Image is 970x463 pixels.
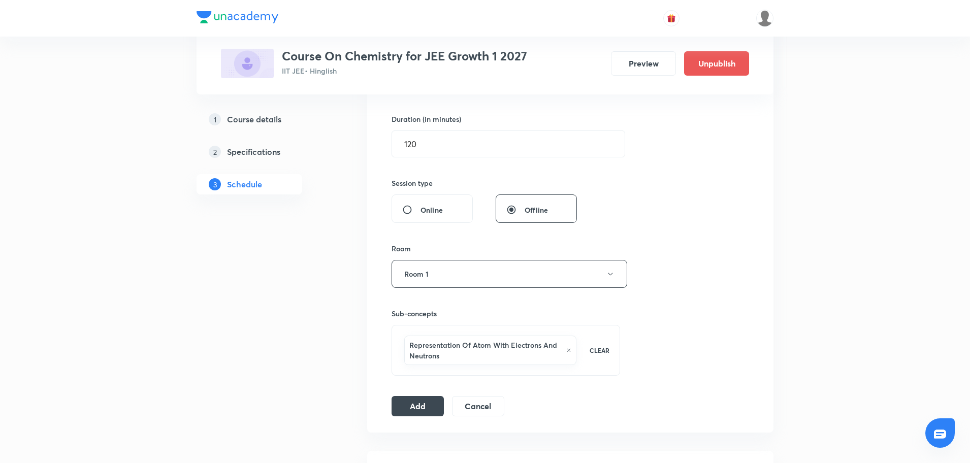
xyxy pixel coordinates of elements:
[227,113,281,125] h5: Course details
[409,340,561,361] h6: Representation Of Atom With Electrons And Neutrons
[525,205,548,215] span: Offline
[392,260,627,288] button: Room 1
[392,308,620,319] h6: Sub-concepts
[392,131,625,157] input: 120
[227,146,280,158] h5: Specifications
[197,109,335,129] a: 1Course details
[282,65,527,76] p: IIT JEE • Hinglish
[197,11,278,26] a: Company Logo
[392,114,461,124] h6: Duration (in minutes)
[611,51,676,76] button: Preview
[392,396,444,416] button: Add
[667,14,676,23] img: avatar
[209,146,221,158] p: 2
[663,10,680,26] button: avatar
[209,113,221,125] p: 1
[209,178,221,190] p: 3
[590,346,609,355] p: CLEAR
[756,10,773,27] img: Huzaiff
[392,178,433,188] h6: Session type
[421,205,443,215] span: Online
[197,142,335,162] a: 2Specifications
[221,49,274,78] img: 5378BC93-E53C-4242-A957-D84D8E12CB1B_plus.png
[227,178,262,190] h5: Schedule
[282,49,527,63] h3: Course On Chemistry for JEE Growth 1 2027
[452,396,504,416] button: Cancel
[684,51,749,76] button: Unpublish
[197,11,278,23] img: Company Logo
[392,243,411,254] h6: Room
